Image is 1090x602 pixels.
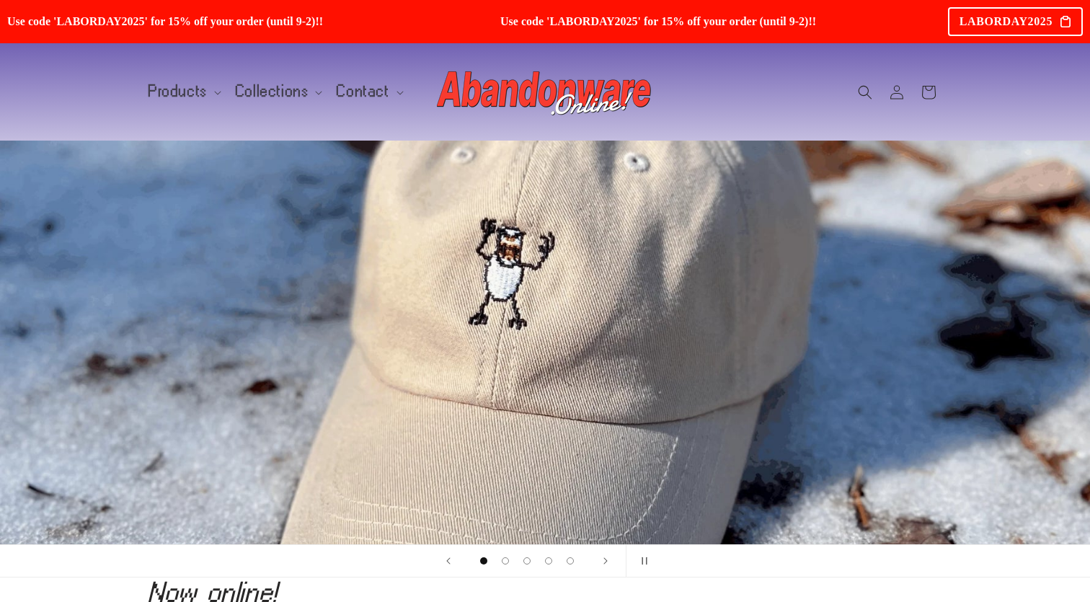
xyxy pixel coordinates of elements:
[849,76,881,108] summary: Search
[516,550,538,572] button: Load slide 3 of 5
[236,85,309,98] span: Collections
[500,14,974,28] span: Use code 'LABORDAY2025' for 15% off your order (until 9-2)!!
[538,550,559,572] button: Load slide 4 of 5
[626,545,657,577] button: Pause slideshow
[149,85,208,98] span: Products
[495,550,516,572] button: Load slide 2 of 5
[948,7,1083,36] div: LABORDAY2025
[432,58,659,126] a: Abandonware
[590,545,621,577] button: Next slide
[227,76,329,107] summary: Collections
[140,76,227,107] summary: Products
[433,545,464,577] button: Previous slide
[6,14,481,28] span: Use code 'LABORDAY2025' for 15% off your order (until 9-2)!!
[437,63,653,121] img: Abandonware
[559,550,581,572] button: Load slide 5 of 5
[337,85,389,98] span: Contact
[473,550,495,572] button: Load slide 1 of 5
[328,76,409,107] summary: Contact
